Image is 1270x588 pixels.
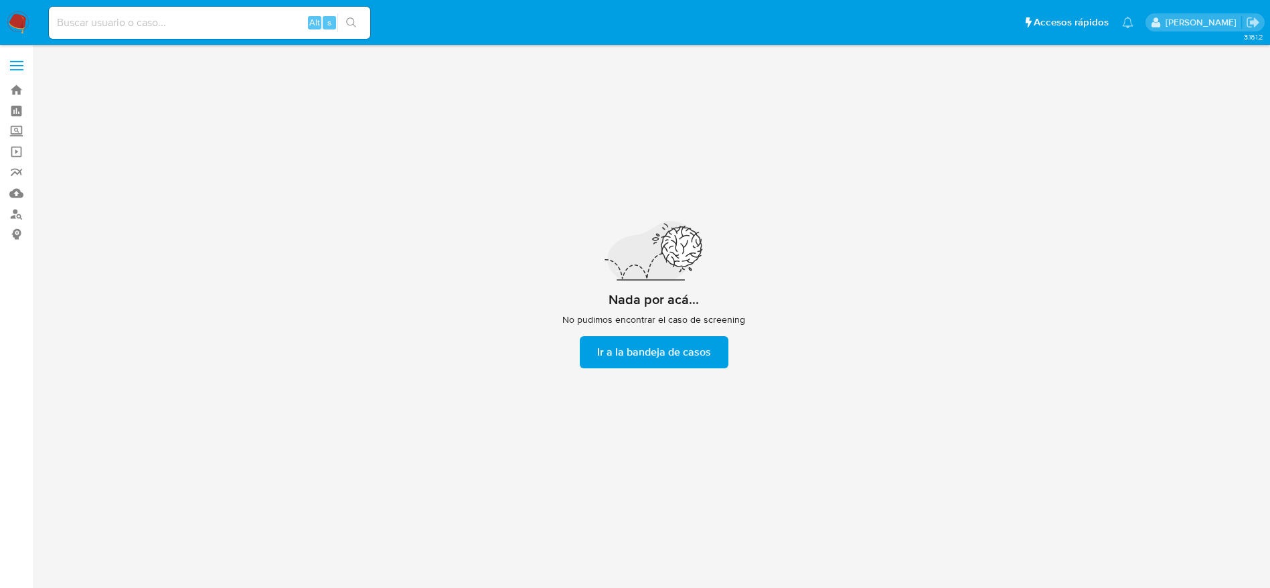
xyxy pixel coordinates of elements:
a: Notificaciones [1122,17,1133,28]
span: Alt [309,16,320,29]
span: Accesos rápidos [1034,15,1109,29]
a: Salir [1246,15,1260,29]
button: search-icon [337,13,365,32]
span: Ir a la bandeja de casos [597,338,711,367]
input: Buscar usuario o caso... [49,14,370,31]
span: No pudimos encontrar el caso de screening [562,313,745,325]
h2: Nada por acá... [609,291,699,308]
p: ext_royacach@mercadolibre.com [1166,16,1241,29]
span: s [327,16,331,29]
button: Ir a la bandeja de casos [580,336,728,368]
